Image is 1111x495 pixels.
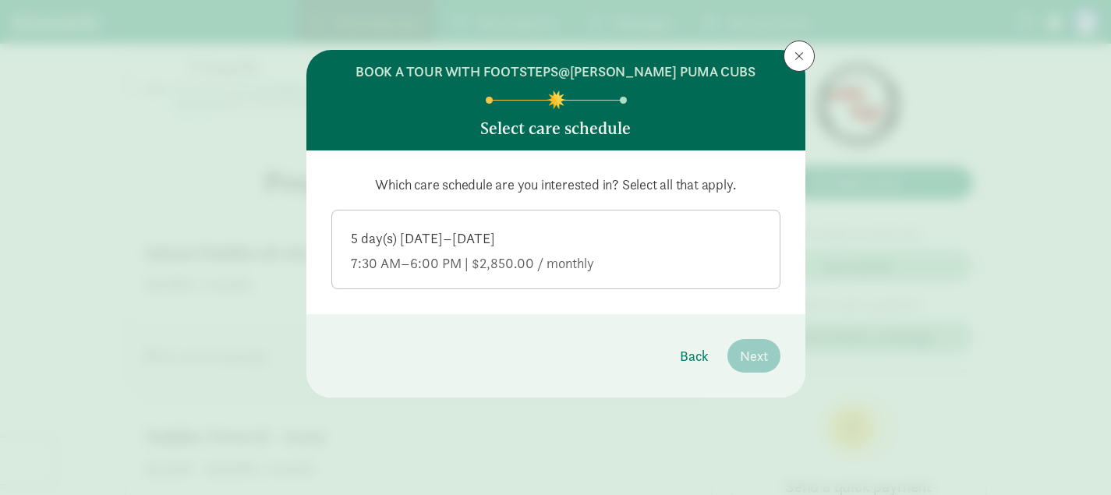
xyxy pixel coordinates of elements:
[727,339,780,373] button: Next
[351,229,761,248] div: 5 day(s) [DATE]–[DATE]
[480,119,631,138] h5: Select care schedule
[356,62,755,81] h6: BOOK A TOUR WITH FOOTSTEPS@[PERSON_NAME] PUMA CUBS
[667,339,721,373] button: Back
[331,175,780,194] p: Which care schedule are you interested in? Select all that apply.
[351,254,761,273] div: 7:30 AM–6:00 PM | $2,850.00 / monthly
[740,345,768,366] span: Next
[680,345,709,366] span: Back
